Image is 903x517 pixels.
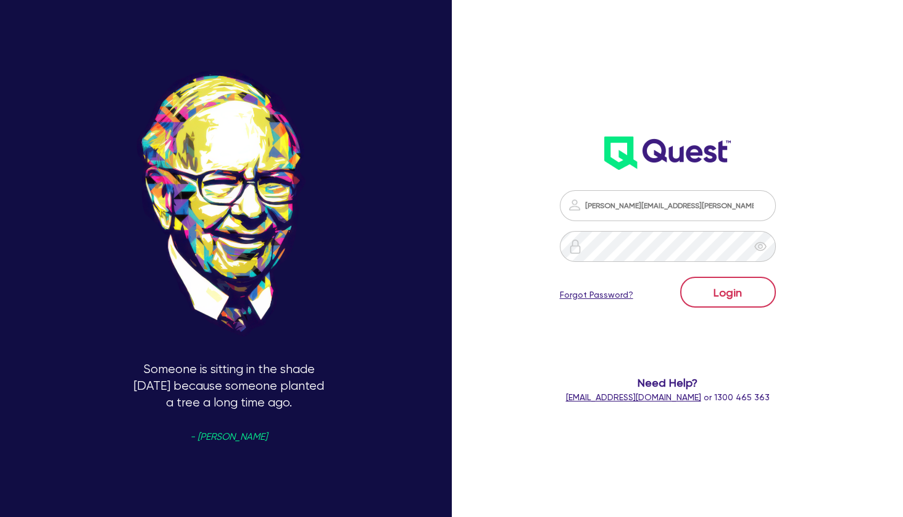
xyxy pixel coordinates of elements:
[560,190,776,221] input: Email address
[566,392,701,402] a: [EMAIL_ADDRESS][DOMAIN_NAME]
[567,198,582,212] img: icon-password
[680,277,776,308] button: Login
[551,374,783,391] span: Need Help?
[566,392,770,402] span: or 1300 465 363
[560,288,633,301] a: Forgot Password?
[754,240,767,253] span: eye
[190,432,267,442] span: - [PERSON_NAME]
[604,137,731,170] img: wH2k97JdezQIQAAAABJRU5ErkJggg==
[568,239,583,254] img: icon-password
